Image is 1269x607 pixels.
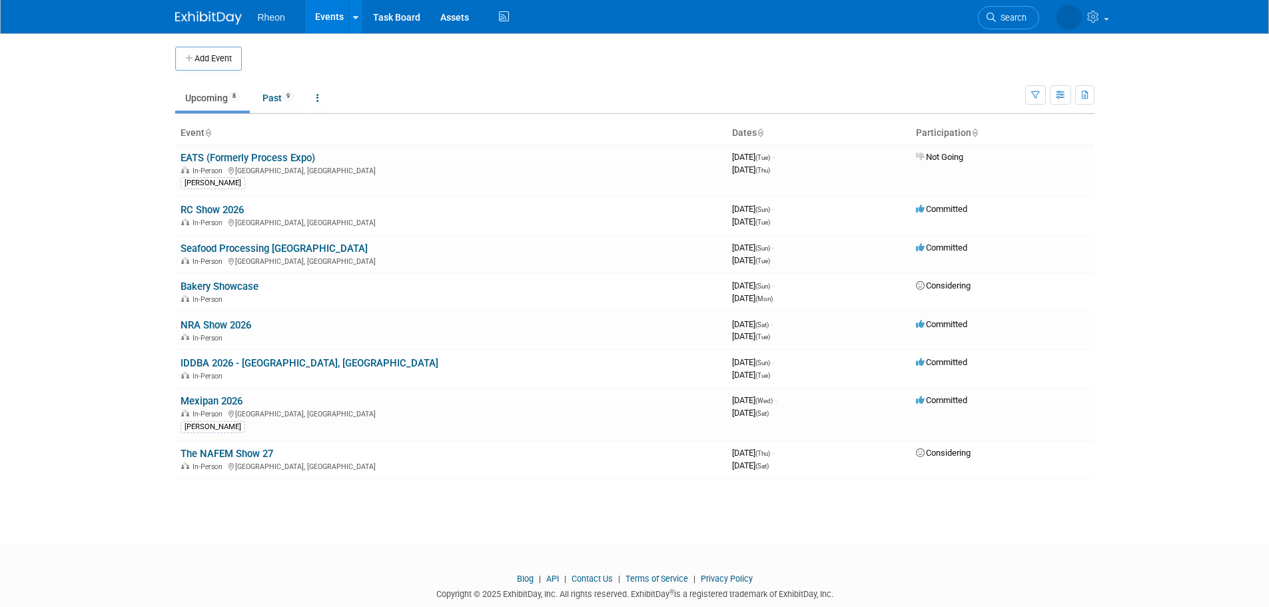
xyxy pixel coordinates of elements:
span: 9 [282,91,294,101]
button: Add Event [175,47,242,71]
span: [DATE] [732,293,773,303]
a: Mexipan 2026 [181,395,242,407]
span: [DATE] [732,448,774,458]
div: [PERSON_NAME] [181,177,245,189]
span: Committed [916,204,967,214]
span: (Sun) [755,245,770,252]
th: Dates [727,122,911,145]
span: | [536,574,544,584]
div: [PERSON_NAME] [181,421,245,433]
img: ExhibitDay [175,11,242,25]
a: Sort by Event Name [205,127,211,138]
span: (Thu) [755,450,770,457]
span: Search [996,13,1027,23]
img: In-Person Event [181,295,189,302]
img: In-Person Event [181,462,189,469]
a: Sort by Participation Type [971,127,978,138]
img: Towa Masuyama [1057,5,1082,30]
span: (Tue) [755,257,770,265]
img: In-Person Event [181,219,189,225]
span: In-Person [193,410,226,418]
span: Rheon [258,12,285,23]
span: [DATE] [732,460,769,470]
a: RC Show 2026 [181,204,244,216]
span: [DATE] [732,408,769,418]
span: [DATE] [732,152,774,162]
span: In-Person [193,334,226,342]
span: - [772,281,774,291]
img: In-Person Event [181,372,189,378]
span: Committed [916,357,967,367]
span: (Mon) [755,295,773,303]
a: Past9 [252,85,304,111]
span: Considering [916,448,971,458]
span: [DATE] [732,395,777,405]
span: Not Going [916,152,963,162]
span: - [772,243,774,253]
span: [DATE] [732,243,774,253]
a: Privacy Policy [701,574,753,584]
div: [GEOGRAPHIC_DATA], [GEOGRAPHIC_DATA] [181,217,721,227]
span: [DATE] [732,281,774,291]
a: Terms of Service [626,574,688,584]
span: (Sat) [755,410,769,417]
span: Committed [916,319,967,329]
a: Bakery Showcase [181,281,258,293]
img: In-Person Event [181,410,189,416]
span: [DATE] [732,370,770,380]
div: [GEOGRAPHIC_DATA], [GEOGRAPHIC_DATA] [181,460,721,471]
span: (Thu) [755,167,770,174]
div: [GEOGRAPHIC_DATA], [GEOGRAPHIC_DATA] [181,408,721,418]
span: [DATE] [732,204,774,214]
span: - [772,357,774,367]
span: - [772,204,774,214]
span: [DATE] [732,165,770,175]
span: - [772,152,774,162]
span: (Sun) [755,206,770,213]
th: Event [175,122,727,145]
span: | [690,574,699,584]
span: | [615,574,624,584]
span: - [771,319,773,329]
span: Committed [916,243,967,253]
span: (Tue) [755,219,770,226]
span: Committed [916,395,967,405]
div: [GEOGRAPHIC_DATA], [GEOGRAPHIC_DATA] [181,255,721,266]
span: In-Person [193,219,226,227]
span: (Wed) [755,397,773,404]
a: API [546,574,559,584]
span: In-Person [193,295,226,304]
span: In-Person [193,462,226,471]
span: [DATE] [732,331,770,341]
a: Upcoming8 [175,85,250,111]
span: In-Person [193,257,226,266]
div: [GEOGRAPHIC_DATA], [GEOGRAPHIC_DATA] [181,165,721,175]
span: (Sat) [755,321,769,328]
a: IDDBA 2026 - [GEOGRAPHIC_DATA], [GEOGRAPHIC_DATA] [181,357,438,369]
span: (Tue) [755,154,770,161]
span: (Sun) [755,283,770,290]
span: [DATE] [732,357,774,367]
span: - [772,448,774,458]
span: [DATE] [732,319,773,329]
a: Contact Us [572,574,613,584]
span: [DATE] [732,217,770,227]
a: Seafood Processing [GEOGRAPHIC_DATA] [181,243,368,255]
span: Considering [916,281,971,291]
a: Blog [517,574,534,584]
a: EATS (Formerly Process Expo) [181,152,315,164]
span: In-Person [193,167,226,175]
span: [DATE] [732,255,770,265]
img: In-Person Event [181,167,189,173]
span: 8 [228,91,240,101]
img: In-Person Event [181,257,189,264]
a: NRA Show 2026 [181,319,251,331]
span: (Sun) [755,359,770,366]
span: | [561,574,570,584]
a: Sort by Start Date [757,127,763,138]
a: The NAFEM Show 27 [181,448,273,460]
span: (Sat) [755,462,769,470]
img: In-Person Event [181,334,189,340]
sup: ® [669,588,674,596]
a: Search [978,6,1039,29]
